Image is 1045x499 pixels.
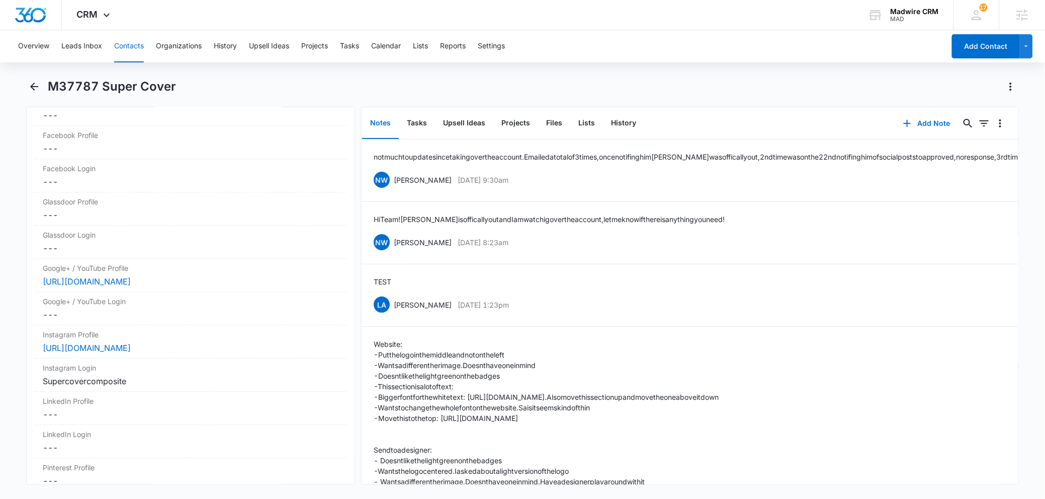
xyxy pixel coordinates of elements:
[374,360,719,371] p: - Wants a different her image. Doesnt have one in mind
[371,30,401,62] button: Calendar
[374,455,719,466] p: - Doesnt like the light green on the badges
[43,243,338,255] div: ---
[399,108,435,139] button: Tasks
[26,79,42,95] button: Back
[43,363,338,374] label: Instagram Login
[77,9,98,20] span: CRM
[952,34,1020,58] button: Add Contact
[374,276,391,287] p: TEST
[493,108,538,139] button: Projects
[458,237,508,248] p: [DATE] 8:23am
[43,164,338,174] label: Facebook Login
[458,175,508,185] p: [DATE] 9:30am
[35,293,346,326] div: Google+ / YouTube Login---
[35,392,346,425] div: LinkedIn Profile---
[61,30,102,62] button: Leads Inbox
[374,172,390,188] span: NW
[43,430,338,440] label: LinkedIn Login
[394,237,452,248] p: [PERSON_NAME]
[891,16,939,23] div: account id
[43,277,131,287] a: [URL][DOMAIN_NAME]
[35,160,346,193] div: Facebook Login---
[35,226,346,259] div: Glassdoor Login---
[35,359,346,392] div: Instagram LoginSupercovercomposite
[374,349,719,360] p: - Put the logo in the middle and not on the left
[43,396,338,407] label: LinkedIn Profile
[891,8,939,16] div: account name
[43,176,338,188] div: ---
[43,309,338,321] div: ---
[478,30,505,62] button: Settings
[35,259,346,293] div: Google+ / YouTube Profile[URL][DOMAIN_NAME]
[35,93,346,126] div: SMM Status---
[440,30,466,62] button: Reports
[35,193,346,226] div: Glassdoor Profile---
[35,459,346,492] div: Pinterest Profile---
[374,234,390,250] span: NW
[980,4,988,12] div: notifications count
[992,115,1008,131] button: Overflow Menu
[43,197,338,207] label: Glassdoor Profile
[960,115,976,131] button: Search...
[603,108,644,139] button: History
[374,413,719,423] p: - Move this to the top: [URL][DOMAIN_NAME]
[458,300,509,310] p: [DATE] 1:23pm
[893,111,960,135] button: Add Note
[43,376,338,388] div: Supercovercomposite
[43,110,338,122] dd: ---
[48,79,176,94] h1: M37787 Super Cover
[43,230,338,241] label: Glassdoor Login
[43,463,338,473] label: Pinterest Profile
[374,214,725,225] p: Hi Team! [PERSON_NAME] is offically out and I am watchig over the account, let me know if there i...
[374,466,719,476] p: - Wants the logo centered. I asked about a light version of the logo
[362,108,399,139] button: Notes
[301,30,328,62] button: Projects
[214,30,237,62] button: History
[374,402,719,413] p: - Wants to change the whole font on the website. Sais it seems kind of thin
[18,30,49,62] button: Overview
[43,209,338,222] dd: ---
[394,175,452,185] p: [PERSON_NAME]
[43,343,131,353] a: [URL][DOMAIN_NAME]
[35,425,346,459] div: LinkedIn Login---
[340,30,359,62] button: Tasks
[374,392,719,402] p: - Bigger font for the white text: [URL][DOMAIN_NAME]. Also move this section up and move the one ...
[43,475,338,487] dd: ---
[976,115,992,131] button: Filters
[1003,79,1019,95] button: Actions
[43,263,338,274] label: Google+ / YouTube Profile
[413,30,428,62] button: Lists
[43,297,338,307] label: Google+ / YouTube Login
[249,30,289,62] button: Upsell Ideas
[374,371,719,381] p: - Doesnt like the light green on the badges
[43,442,338,454] div: ---
[374,381,719,392] p: - This section is a lot of text:
[114,30,144,62] button: Contacts
[43,143,338,155] dd: ---
[43,330,338,340] label: Instagram Profile
[374,339,719,349] p: Website:
[374,297,390,313] span: LA
[35,326,346,359] div: Instagram Profile[URL][DOMAIN_NAME]
[570,108,603,139] button: Lists
[980,4,988,12] span: 17
[374,445,719,455] p: Send to a designer:
[435,108,493,139] button: Upsell Ideas
[156,30,202,62] button: Organizations
[374,476,719,487] p: - Wants a different her image. Doesnt have one in mind. Have a designer play around with it
[43,409,338,421] dd: ---
[43,130,338,141] label: Facebook Profile
[538,108,570,139] button: Files
[35,126,346,160] div: Facebook Profile---
[394,300,452,310] p: [PERSON_NAME]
